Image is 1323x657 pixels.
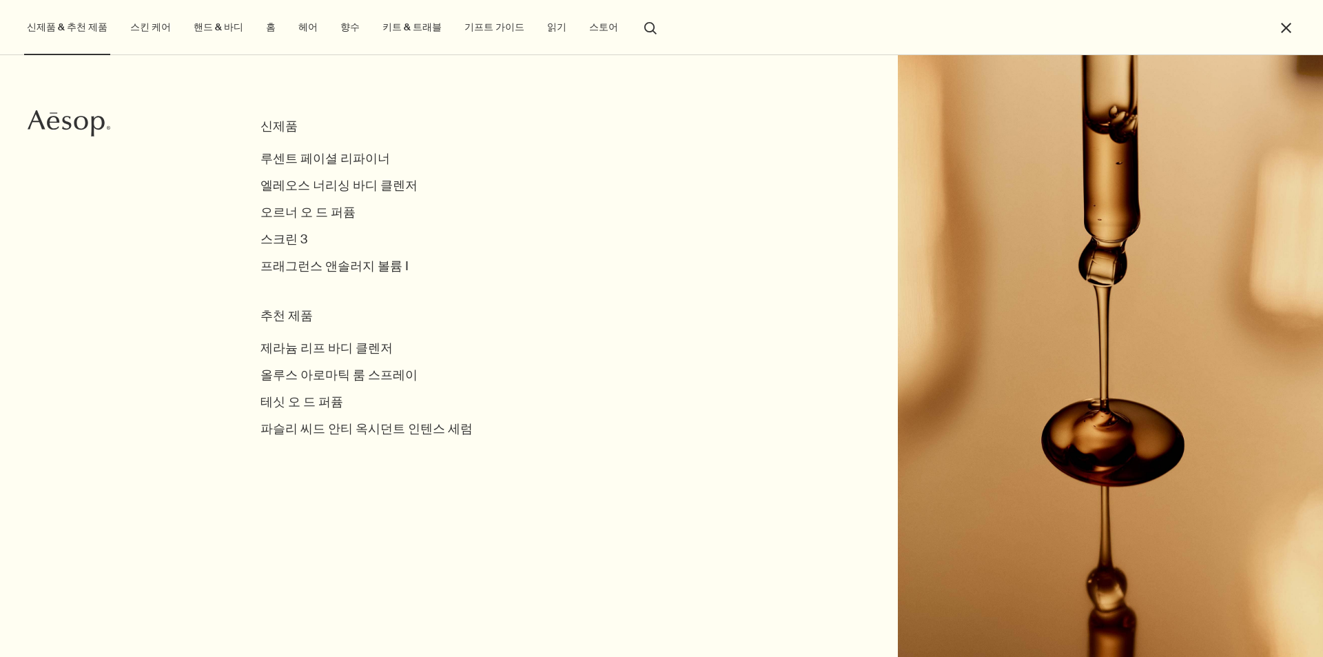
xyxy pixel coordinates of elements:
a: 스킨 케어 [127,18,174,37]
span: 오르너 오 드 퍼퓸 [260,204,356,221]
a: 오르너 오 드 퍼퓸 [260,203,356,222]
span: 올루스 아로마틱 룸 스프레이 [260,367,418,383]
a: 제라늄 리프 바디 클렌저 [260,339,393,358]
a: 파슬리 씨드 안티 옥시던트 인텐스 세럼 [260,420,473,438]
a: 기프트 가이드 [462,18,527,37]
a: 엘레오스 너리싱 바디 클렌저 [260,176,418,195]
a: 프래그런스 앤솔러지 볼륨 I [260,257,409,276]
a: Aesop [24,106,114,144]
a: 테싯 오 드 퍼퓸 [260,393,343,412]
a: 읽기 [544,18,569,37]
a: 올루스 아로마틱 룸 스프레이 [260,366,418,385]
span: 제라늄 리프 바디 클렌저 [260,340,393,356]
div: 신제품 [260,117,580,136]
a: 스크린 3 [260,230,308,249]
span: 프래그런스 앤솔러지 볼륨 I [260,258,409,274]
span: 엘레오스 너리싱 바디 클렌저 [260,177,418,194]
a: 핸드 & 바디 [191,18,246,37]
a: 키트 & 트래블 [380,18,444,37]
svg: Aesop [28,110,110,137]
span: 파슬리 씨드 안티 옥시던트 인텐스 세럼 [260,421,473,437]
button: 스토어 [586,18,621,37]
span: 루센트 페이셜 리파이너 [260,150,390,167]
a: 루센트 페이셜 리파이너 [260,150,390,168]
button: 신제품 & 추천 제품 [24,18,110,37]
img: Bottle on bench in a labratory [898,55,1323,657]
a: 향수 [338,18,362,37]
span: 테싯 오 드 퍼퓸 [260,394,343,410]
a: 홈 [263,18,278,37]
span: 스크린 3 [260,231,308,247]
a: 헤어 [296,18,320,37]
button: 메뉴 닫기 [1278,20,1294,36]
div: 추천 제품 [260,307,580,325]
button: 검색창 열기 [638,14,663,40]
